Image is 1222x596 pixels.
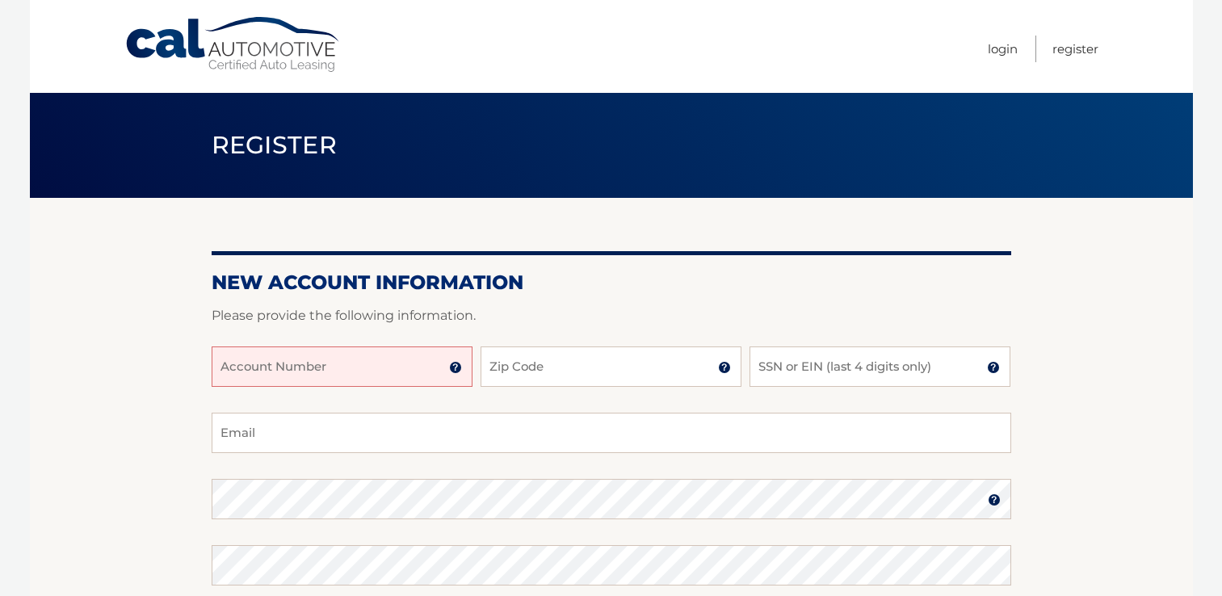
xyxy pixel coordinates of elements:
[212,304,1011,327] p: Please provide the following information.
[212,413,1011,453] input: Email
[212,271,1011,295] h2: New Account Information
[988,36,1018,62] a: Login
[212,130,338,160] span: Register
[481,346,741,387] input: Zip Code
[124,16,342,73] a: Cal Automotive
[987,361,1000,374] img: tooltip.svg
[988,493,1001,506] img: tooltip.svg
[750,346,1010,387] input: SSN or EIN (last 4 digits only)
[718,361,731,374] img: tooltip.svg
[449,361,462,374] img: tooltip.svg
[1052,36,1098,62] a: Register
[212,346,472,387] input: Account Number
